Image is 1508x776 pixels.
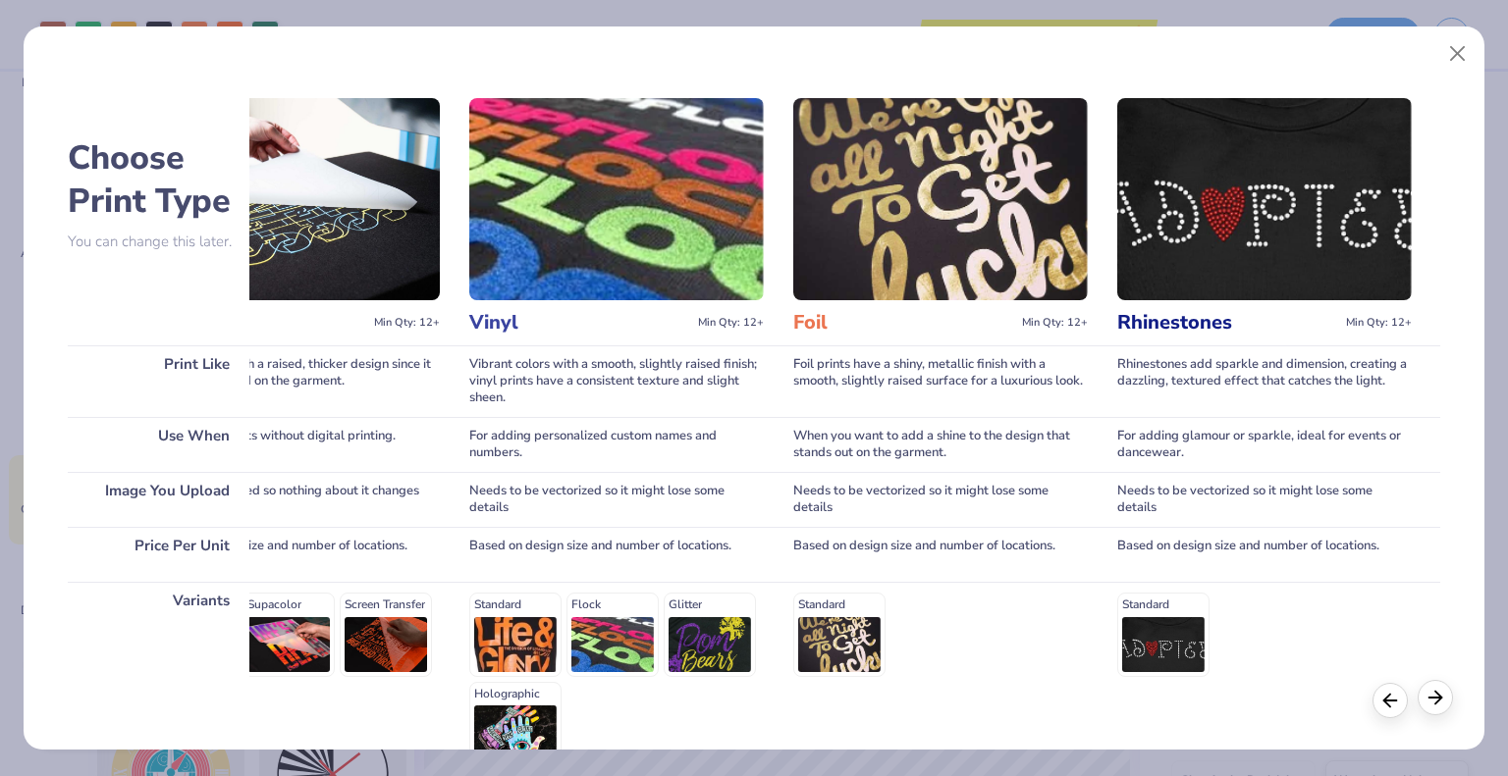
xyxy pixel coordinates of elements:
div: Rhinestones add sparkle and dimension, creating a dazzling, textured effect that catches the light. [1117,345,1412,417]
div: Based on design size and number of locations. [469,527,764,582]
img: Transfers [145,98,440,300]
div: Needs to be vectorized so it might lose some details [1117,472,1412,527]
h3: Foil [793,310,1014,336]
img: Foil [793,98,1088,300]
div: Price Per Unit [68,527,249,582]
div: For adding glamour or sparkle, ideal for events or dancewear. [1117,417,1412,472]
h3: Rhinestones [1117,310,1338,336]
div: Print Like [68,345,249,417]
div: Foil prints have a shiny, metallic finish with a smooth, slightly raised surface for a luxurious ... [793,345,1088,417]
p: You can change this later. [68,233,249,250]
span: Min Qty: 12+ [1346,316,1412,330]
div: Vibrant colors with a smooth, slightly raised finish; vinyl prints have a consistent texture and ... [469,345,764,417]
h3: Vinyl [469,310,690,336]
div: Needs to be vectorized so it might lose some details [469,472,764,527]
div: Based on design size and number of locations. [793,527,1088,582]
h3: Transfers [145,310,366,336]
div: Based on design size and number of locations. [1117,527,1412,582]
span: Min Qty: 12+ [374,316,440,330]
div: Vibrant colors with a raised, thicker design since it is heat transferred on the garment. [145,345,440,417]
div: Won't be vectorized so nothing about it changes [145,472,440,527]
span: Min Qty: 12+ [698,316,764,330]
div: For adding personalized custom names and numbers. [469,417,764,472]
img: Rhinestones [1117,98,1412,300]
div: Use When [68,417,249,472]
div: Variants [68,582,249,776]
button: Close [1439,35,1477,73]
div: Needs to be vectorized so it might lose some details [793,472,1088,527]
div: When you want to add a shine to the design that stands out on the garment. [793,417,1088,472]
div: Based on design size and number of locations. [145,527,440,582]
img: Vinyl [469,98,764,300]
div: For full-color prints without digital printing. [145,417,440,472]
span: Min Qty: 12+ [1022,316,1088,330]
h2: Choose Print Type [68,136,249,223]
div: Image You Upload [68,472,249,527]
